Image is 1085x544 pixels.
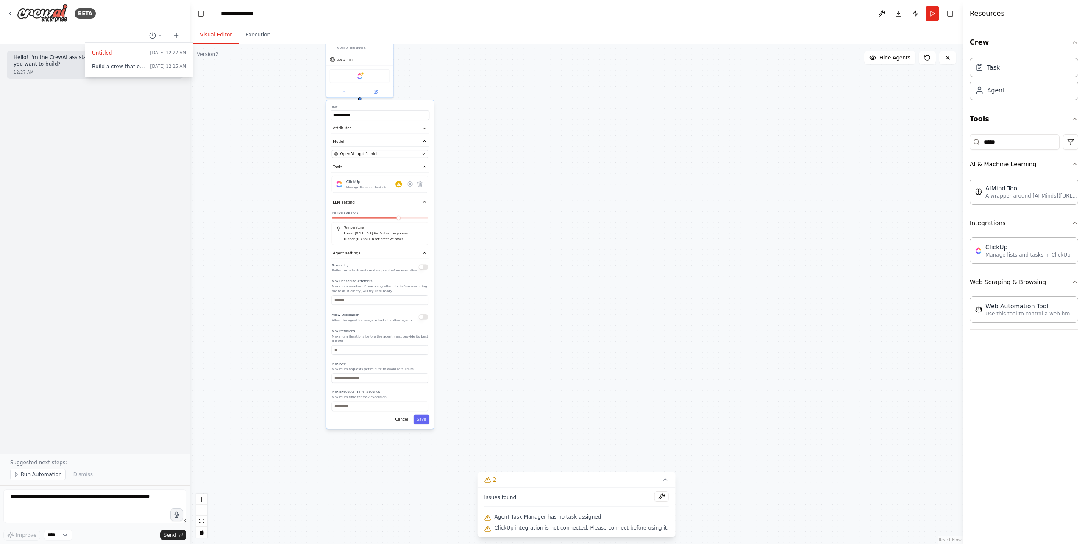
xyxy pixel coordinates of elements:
[333,251,360,256] span: Agent settings
[879,54,910,61] span: Hide Agents
[970,31,1078,54] button: Crew
[970,153,1078,175] button: AI & Machine Learning
[332,279,428,283] label: Max Reasoning Attempts
[337,226,424,230] h5: Temperature
[196,494,207,505] button: zoom in
[970,54,1078,107] div: Crew
[332,313,359,317] span: Allow Delegation
[414,415,429,424] button: Save
[970,107,1078,131] button: Tools
[332,395,428,399] p: Maximum time for task execution
[344,236,424,241] p: Higher (0.7 to 0.9) for creative tasks.
[493,475,497,484] span: 2
[196,505,207,516] button: zoom out
[92,63,147,70] span: Build a crew that extracts data from incoming invoices, validates information against purchase or...
[415,179,425,189] button: Delete tool
[196,494,207,538] div: React Flow controls
[340,151,378,157] span: OpenAI - gpt-5-mini
[332,318,413,322] p: Allow the agent to delegate tasks to other agents
[970,212,1078,234] button: Integrations
[495,513,601,520] span: Agent Task Manager has no task assigned
[332,390,428,394] label: Max Execution Time (seconds)
[89,60,189,73] button: Build a crew that extracts data from incoming invoices, validates information against purchase or...
[985,184,1079,192] div: AIMind Tool
[150,63,186,70] span: [DATE] 12:15 AM
[356,73,363,79] img: ClickUp
[405,179,415,189] button: Configure tool
[346,179,395,184] div: ClickUp
[975,188,982,195] img: AIMindTool
[970,131,1078,337] div: Tools
[864,51,915,64] button: Hide Agents
[331,123,429,134] button: Attributes
[333,199,355,205] span: LLM setting
[346,185,395,189] div: Manage lists and tasks in ClickUp
[987,86,1004,95] div: Agent
[196,516,207,527] button: fit view
[337,39,390,45] div: Task Manager
[92,50,147,56] span: Untitled
[196,527,207,538] button: toggle interactivity
[970,8,1004,19] h4: Resources
[392,415,412,424] button: Cancel
[985,243,1071,251] div: ClickUp
[332,211,359,215] span: Temperature: 0.7
[331,162,429,173] button: Tools
[939,538,962,542] a: React Flow attribution
[970,175,1078,212] div: AI & Machine Learning
[985,310,1079,317] p: Use this tool to control a web browser and interact with websites using natural language. Capabil...
[331,197,429,207] button: LLM setting
[970,271,1078,293] button: Web Scraping & Browsing
[337,57,353,61] span: gpt-5-mini
[332,285,428,293] p: Maximum number of reasoning attempts before executing the task. If empty, will try until ready.
[495,524,669,531] span: ClickUp integration is not connected. Please connect before using it.
[333,165,342,170] span: Tools
[332,329,428,333] label: Max Iterations
[195,8,207,20] button: Hide left sidebar
[333,126,351,131] span: Attributes
[970,293,1078,329] div: Web Scraping & Browsing
[987,63,1000,72] div: Task
[89,46,189,60] button: Untitled[DATE] 12:27 AM
[331,105,429,109] label: Role
[975,306,982,313] img: StagehandTool
[332,367,428,371] p: Maximum requests per minute to avoid rate limits
[985,302,1079,310] div: Web Automation Tool
[331,248,429,259] button: Agent settings
[332,268,417,272] p: Reflect on a task and create a plan before execution
[332,334,428,343] p: Maximum iterations before the agent must provide its best answer
[193,26,239,44] button: Visual Editor
[150,50,186,56] span: [DATE] 12:27 AM
[944,8,956,20] button: Hide right sidebar
[975,247,982,254] img: ClickUp
[332,150,428,158] button: OpenAI - gpt-5-mini
[360,89,391,95] button: Open in side panel
[333,139,344,144] span: Model
[985,192,1079,199] p: A wrapper around [AI-Minds]([URL][DOMAIN_NAME]). Useful for when you need answers to questions fr...
[332,263,349,267] span: Reasoning
[337,46,390,50] div: Goal of the agent
[970,234,1078,271] div: Integrations
[344,231,424,236] p: Lower (0.1 to 0.3) for factual responses.
[484,494,517,501] span: Issues found
[478,472,676,488] button: 2
[985,251,1071,258] p: Manage lists and tasks in ClickUp
[221,9,264,18] nav: breadcrumb
[239,26,277,44] button: Execution
[332,361,428,365] label: Max RPM
[326,35,394,98] div: Task ManagerGoal of the agentgpt-5-miniClickUpRoleAttributesModelOpenAI - gpt-5-miniToolsClickUpC...
[197,51,219,58] div: Version 2
[335,180,343,188] img: ClickUp
[331,137,429,147] button: Model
